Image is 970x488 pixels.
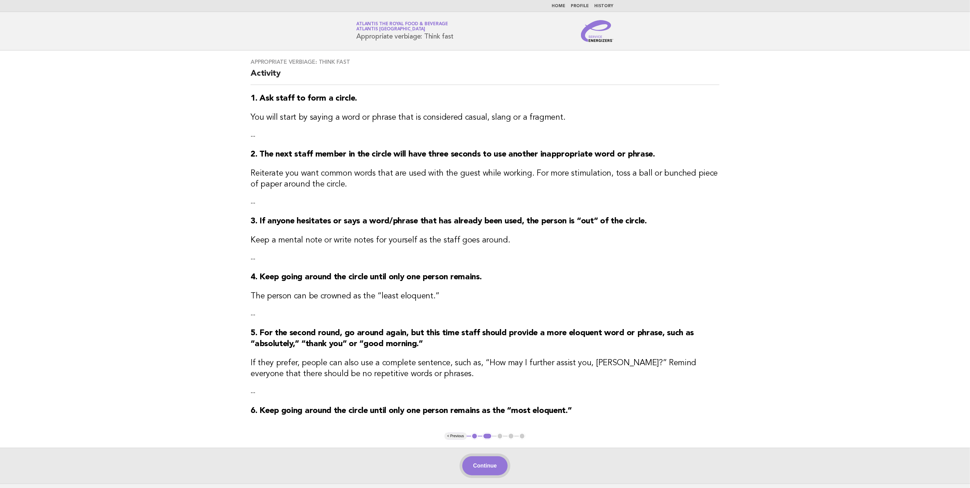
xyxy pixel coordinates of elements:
[251,329,694,348] strong: 5. For the second round, go around again, but this time staff should provide a more eloquent word...
[251,254,719,264] p: --
[251,94,357,103] strong: 1. Ask staff to form a circle.
[251,198,719,208] p: --
[471,433,478,440] button: 1
[462,456,508,475] button: Continue
[251,68,719,85] h2: Activity
[251,112,719,123] h3: You will start by saying a word or phrase that is considered casual, slang or a fragment.
[552,4,566,8] a: Home
[581,20,614,42] img: Service Energizers
[251,388,719,397] p: --
[251,168,719,190] h3: Reiterate you want common words that are used with the guest while working. For more stimulation,...
[251,217,647,225] strong: 3. If anyone hesitates or says a word/phrase that has already been used, the person is “out” of t...
[251,407,572,415] strong: 6. Keep going around the circle until only one person remains as the “most eloquent.”
[571,4,589,8] a: Profile
[251,59,719,65] h3: Appropriate verbiage: Think fast
[357,27,426,32] span: Atlantis [GEOGRAPHIC_DATA]
[251,131,719,141] p: --
[251,310,719,320] p: --
[251,273,481,281] strong: 4. Keep going around the circle until only one person remains.
[251,291,719,302] h3: The person can be crowned as the “least eloquent.”
[251,235,719,246] h3: Keep a mental note or write notes for yourself as the staff goes around.
[595,4,614,8] a: History
[482,433,492,440] button: 2
[445,433,467,440] button: < Previous
[251,150,655,159] strong: 2. The next staff member in the circle will have three seconds to use another inappropriate word ...
[357,22,453,40] h1: Appropriate verbiage: Think fast
[251,358,719,380] h3: If they prefer, people can also use a complete sentence, such as, “How may I further assist you, ...
[357,22,448,31] a: Atlantis the Royal Food & BeverageAtlantis [GEOGRAPHIC_DATA]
